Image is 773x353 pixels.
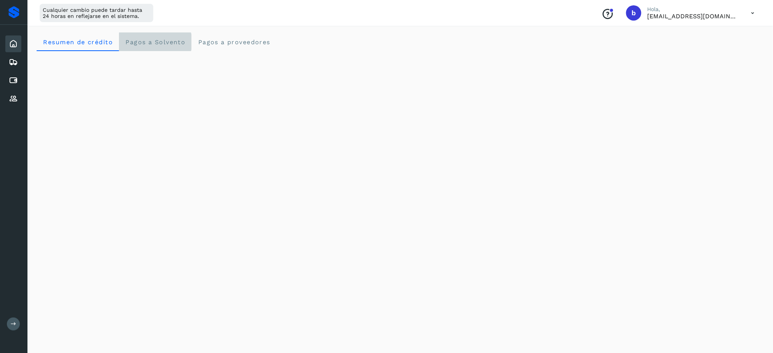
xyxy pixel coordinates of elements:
[198,39,270,46] span: Pagos a proveedores
[648,6,739,13] p: Hola,
[40,4,153,22] div: Cualquier cambio puede tardar hasta 24 horas en reflejarse en el sistema.
[125,39,185,46] span: Pagos a Solvento
[648,13,739,20] p: bluna@shuttlecentral.com
[5,35,21,52] div: Inicio
[43,39,113,46] span: Resumen de crédito
[5,72,21,89] div: Cuentas por pagar
[5,54,21,71] div: Embarques
[5,90,21,107] div: Proveedores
